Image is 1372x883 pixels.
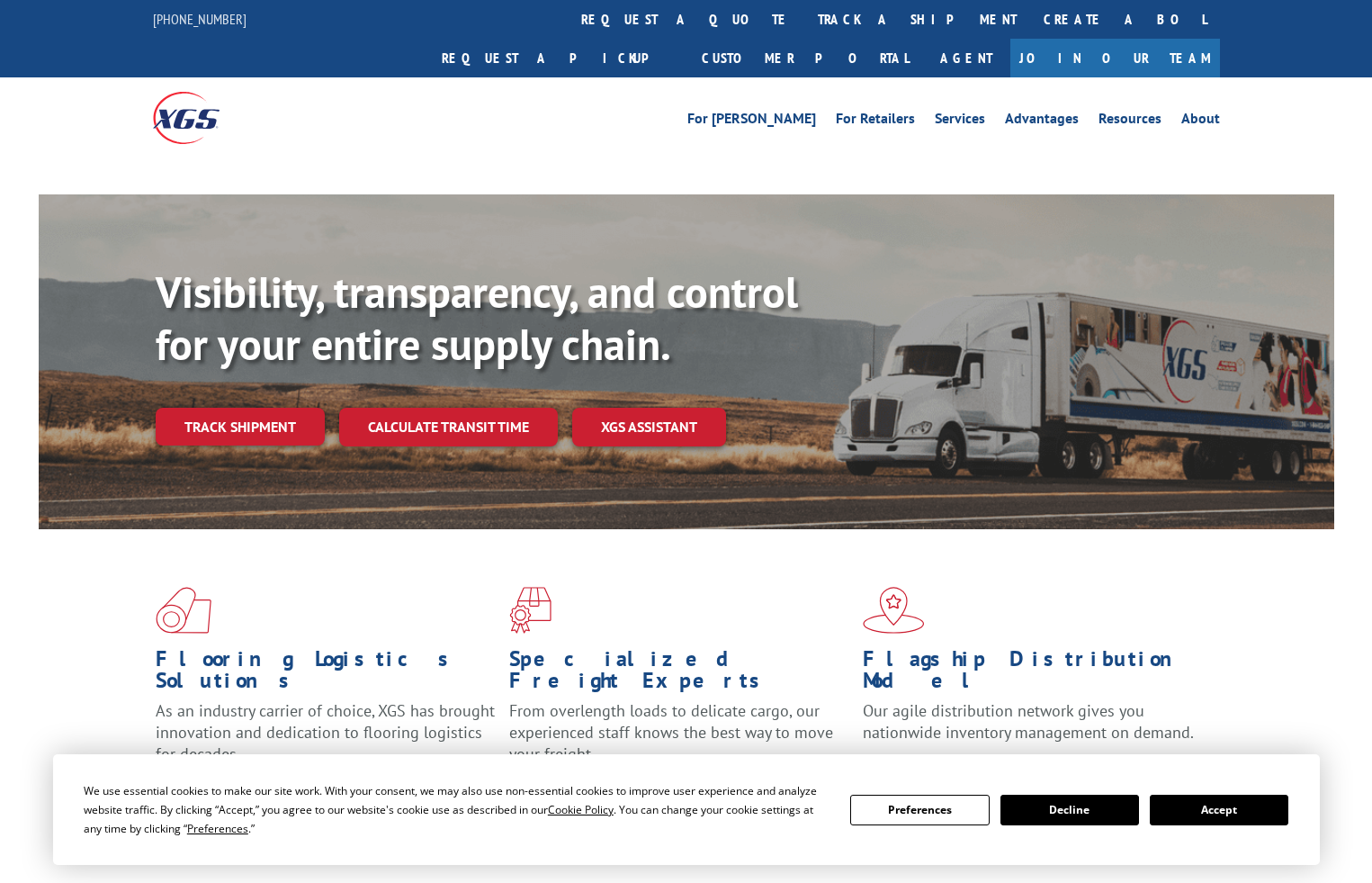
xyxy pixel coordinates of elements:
a: Agent [922,39,1010,77]
div: Cookie Consent Prompt [53,754,1320,865]
h1: Specialized Freight Experts [509,648,849,700]
a: For [PERSON_NAME] [687,112,816,131]
a: Calculate transit time [339,408,558,446]
button: Accept [1150,795,1288,825]
span: Preferences [187,821,248,836]
img: xgs-icon-focused-on-flooring-red [509,587,551,634]
a: Customer Portal [688,39,922,77]
a: For Retailers [836,112,915,131]
a: Request a pickup [428,39,688,77]
img: xgs-icon-total-supply-chain-intelligence-red [156,587,211,634]
h1: Flagship Distribution Model [863,648,1203,700]
a: XGS ASSISTANT [572,408,726,446]
a: Advantages [1005,112,1079,131]
h1: Flooring Logistics Solutions [156,648,496,700]
a: [PHONE_NUMBER] [153,10,247,28]
a: Resources [1098,112,1161,131]
img: xgs-icon-flagship-distribution-model-red [863,587,925,634]
button: Preferences [850,795,989,825]
div: We use essential cookies to make our site work. With your consent, we may also use non-essential ... [84,781,829,838]
button: Decline [1000,795,1139,825]
p: From overlength loads to delicate cargo, our experienced staff knows the best way to move your fr... [509,700,849,780]
b: Visibility, transparency, and control for your entire supply chain. [156,264,798,372]
a: Track shipment [156,408,325,446]
span: As an industry carrier of choice, XGS has brought innovation and dedication to flooring logistics... [156,700,495,764]
a: Join Our Team [1010,39,1220,77]
a: Services [935,112,985,131]
span: Our agile distribution network gives you nationwide inventory management on demand. [863,700,1194,743]
a: About [1181,112,1220,131]
span: Cookie Policy [548,802,614,817]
